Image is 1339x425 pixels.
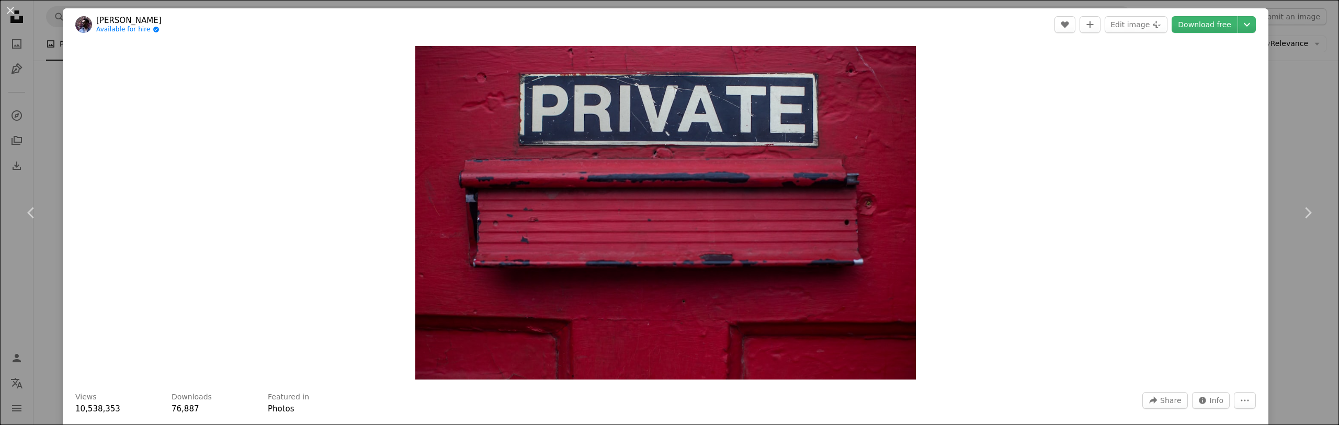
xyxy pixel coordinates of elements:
[1238,16,1256,33] button: Choose download size
[1234,392,1256,409] button: More Actions
[1054,16,1075,33] button: Like
[1192,392,1230,409] button: Stats about this image
[96,15,162,26] a: [PERSON_NAME]
[268,404,294,413] a: Photos
[1172,16,1238,33] a: Download free
[1080,16,1100,33] button: Add to Collection
[1276,163,1339,263] a: Next
[1105,16,1167,33] button: Edit image
[1142,392,1187,409] button: Share this image
[75,16,92,33] img: Go to Dayne Topkin's profile
[268,392,309,403] h3: Featured in
[96,26,162,34] a: Available for hire
[75,404,120,413] span: 10,538,353
[75,392,97,403] h3: Views
[1160,393,1181,408] span: Share
[1210,393,1224,408] span: Info
[172,392,212,403] h3: Downloads
[172,404,199,413] span: 76,887
[415,46,916,380] img: private signage door
[415,46,916,380] button: Zoom in on this image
